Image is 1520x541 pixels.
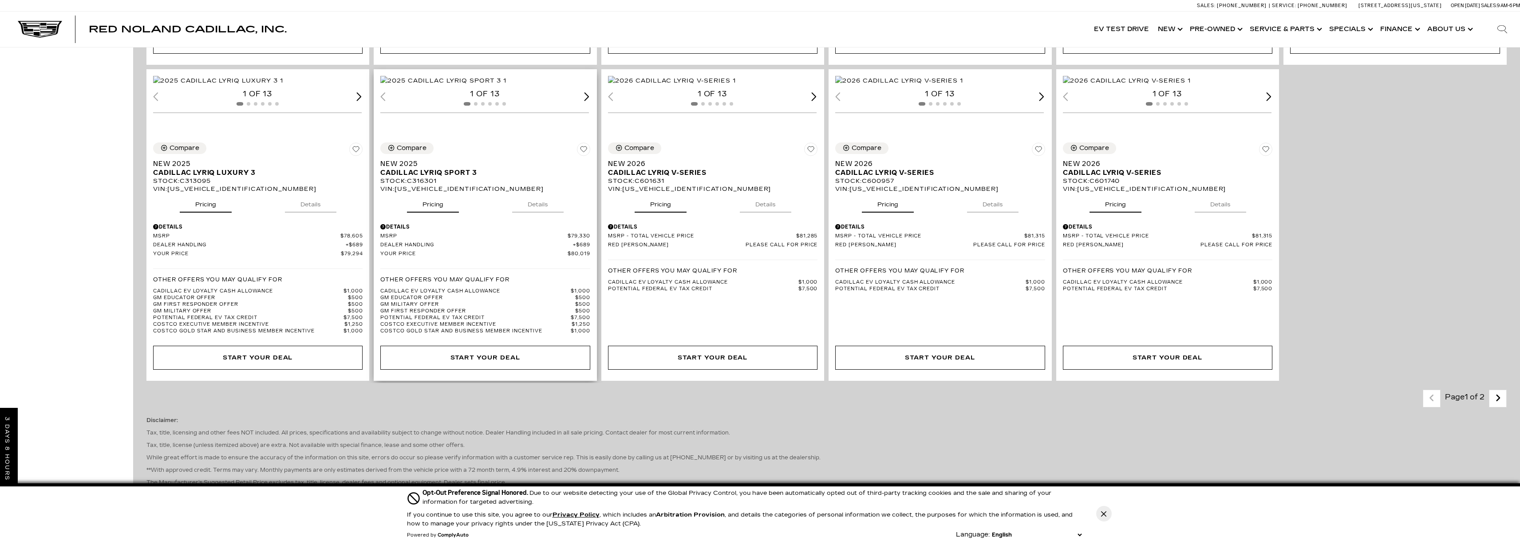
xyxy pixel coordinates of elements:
[380,223,590,231] div: Pricing Details - New 2025 Cadillac LYRIQ Sport 3
[608,279,817,286] a: Cadillac EV Loyalty Cash Allowance $1,000
[153,315,343,321] span: Potential Federal EV Tax Credit
[746,242,817,249] span: Please call for price
[571,328,590,335] span: $1,000
[153,185,363,193] div: VIN: [US_VEHICLE_IDENTIFICATION_NUMBER]
[153,321,363,328] a: Costco Executive Member Incentive $1,250
[1063,233,1272,240] a: MSRP - Total Vehicle Price $81,315
[380,142,434,154] button: Compare Vehicle
[835,142,888,154] button: Compare Vehicle
[1298,3,1347,8] span: [PHONE_NUMBER]
[153,76,283,86] img: 2025 Cadillac LYRIQ Luxury 3 1
[340,233,363,240] span: $78,605
[380,251,590,257] a: Your Price $80,019
[575,301,590,308] span: $500
[804,142,817,159] button: Save Vehicle
[573,242,590,249] span: $689
[811,92,817,101] div: Next slide
[146,407,1507,495] div: The Manufacturer’s Suggested Retail Price excludes tax, title, license, dealer fees and optional ...
[380,242,590,249] a: Dealer Handling $689
[153,288,363,295] a: Cadillac EV Loyalty Cash Allowance $1,000
[380,321,590,328] a: Costco Executive Member Incentive $1,250
[608,346,817,370] div: Start Your Deal
[153,308,348,315] span: GM Military Offer
[153,89,362,99] div: 1 of 13
[575,308,590,315] span: $500
[146,466,1507,474] p: **With approved credit. Terms may vary. Monthly payments are only estimates derived from the vehi...
[798,279,818,286] span: $1,000
[1441,390,1489,407] div: Page 1 of 2
[146,454,1507,462] p: While great effort is made to ensure the accuracy of the information on this site, errors do occu...
[608,76,817,86] div: 1 / 2
[380,76,589,86] div: 1 / 2
[798,286,818,292] span: $7,500
[380,328,571,335] span: Costco Gold Star and Business Member Incentive
[835,177,1045,185] div: Stock : C600957
[343,328,363,335] span: $1,000
[285,193,336,213] button: details tab
[380,301,590,308] a: GM Military Offer $500
[835,185,1045,193] div: VIN: [US_VEHICLE_IDENTIFICATION_NUMBER]
[1096,506,1112,521] button: Close Button
[1245,12,1325,47] a: Service & Parts
[624,144,654,152] div: Compare
[407,511,1073,527] p: If you continue to use this site, you agree to our , which includes an , and details the categori...
[835,286,1026,292] span: Potential Federal EV Tax Credit
[1063,177,1272,185] div: Stock : C601740
[153,301,363,308] a: GM First Responder Offer $500
[380,251,568,257] span: Your Price
[153,76,362,86] div: 1 / 2
[1253,279,1273,286] span: $1,000
[1217,3,1267,8] span: [PHONE_NUMBER]
[153,177,363,185] div: Stock : C313095
[146,429,1507,437] p: Tax, title, licensing and other fees NOT included. All prices, specifications and availability su...
[678,353,748,363] div: Start Your Deal
[1063,168,1266,177] span: Cadillac LYRIQ V-Series
[608,177,817,185] div: Stock : C601631
[380,233,590,240] a: MSRP $79,330
[553,511,600,518] u: Privacy Policy
[862,193,914,213] button: pricing tab
[380,295,575,301] span: GM Educator Offer
[153,276,282,284] p: Other Offers You May Qualify For
[608,286,817,292] a: Potential Federal EV Tax Credit $7,500
[380,159,590,177] a: New 2025Cadillac LYRIQ Sport 3
[835,346,1045,370] div: Start Your Deal
[1259,142,1272,159] button: Save Vehicle
[438,533,469,538] a: ComplyAuto
[344,321,363,328] span: $1,250
[967,193,1019,213] button: details tab
[356,92,362,101] div: Next slide
[380,185,590,193] div: VIN: [US_VEHICLE_IDENTIFICATION_NUMBER]
[1185,12,1245,47] a: Pre-Owned
[380,159,583,168] span: New 2025
[608,233,817,240] a: MSRP - Total Vehicle Price $81,285
[1090,12,1153,47] a: EV Test Drive
[973,242,1045,249] span: Please call for price
[380,233,568,240] span: MSRP
[1272,3,1296,8] span: Service:
[153,328,343,335] span: Costco Gold Star and Business Member Incentive
[170,144,199,152] div: Compare
[568,251,590,257] span: $80,019
[380,177,590,185] div: Stock : C316301
[990,530,1084,539] select: Language Select
[796,233,818,240] span: $81,285
[380,346,590,370] div: Start Your Deal
[608,286,798,292] span: Potential Federal EV Tax Credit
[1026,279,1045,286] span: $1,000
[1488,391,1508,407] a: next page
[180,193,232,213] button: pricing tab
[380,76,506,86] img: 2025 Cadillac LYRIQ Sport 3 1
[450,353,521,363] div: Start Your Deal
[341,251,363,257] span: $79,294
[835,168,1038,177] span: Cadillac LYRIQ V-Series
[584,92,589,101] div: Next slide
[1063,142,1116,154] button: Compare Vehicle
[608,168,811,177] span: Cadillac LYRIQ V-Series
[835,279,1026,286] span: Cadillac EV Loyalty Cash Allowance
[835,159,1045,177] a: New 2026Cadillac LYRIQ V-Series
[153,223,363,231] div: Pricing Details - New 2025 Cadillac LYRIQ Luxury 3
[512,193,564,213] button: details tab
[1133,353,1203,363] div: Start Your Deal
[1358,3,1442,8] a: [STREET_ADDRESS][US_STATE]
